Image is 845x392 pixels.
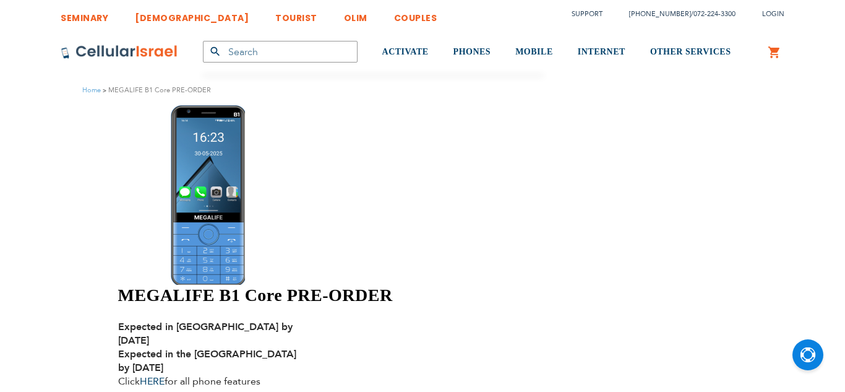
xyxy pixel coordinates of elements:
a: ACTIVATE [382,29,429,76]
img: MEGALIFE B1 Core PRE-ORDER [171,105,245,285]
a: [DEMOGRAPHIC_DATA] [135,3,249,26]
strong: Expected in [GEOGRAPHIC_DATA] by [DATE] Expected in the [GEOGRAPHIC_DATA] by [DATE] [118,320,296,375]
a: 072-224-3300 [693,9,736,19]
a: HERE [140,375,165,388]
a: COUPLES [394,3,437,26]
h1: MEGALIFE B1 Core PRE-ORDER [118,285,552,306]
span: PHONES [453,47,491,56]
a: SEMINARY [61,3,108,26]
div: Click for all phone features [118,320,310,388]
span: OTHER SERVICES [650,47,731,56]
a: PHONES [453,29,491,76]
a: TOURIST [275,3,317,26]
a: [PHONE_NUMBER] [629,9,691,19]
span: ACTIVATE [382,47,429,56]
li: / [617,5,736,23]
span: INTERNET [578,47,625,56]
a: Home [82,85,101,95]
span: Login [762,9,784,19]
a: MOBILE [515,29,553,76]
a: OTHER SERVICES [650,29,731,76]
input: Search [203,41,358,63]
img: Cellular Israel Logo [61,45,178,59]
a: Support [572,9,603,19]
a: INTERNET [578,29,625,76]
span: MOBILE [515,47,553,56]
a: OLIM [344,3,367,26]
li: MEGALIFE B1 Core PRE-ORDER [101,84,211,96]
